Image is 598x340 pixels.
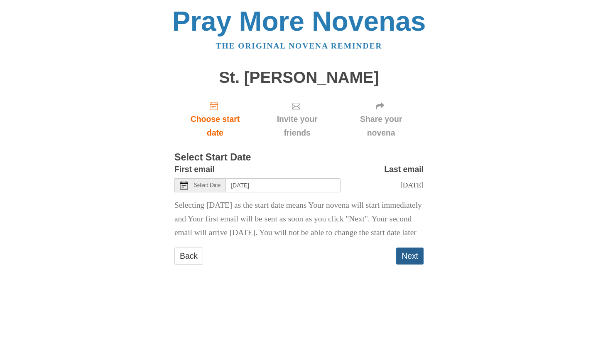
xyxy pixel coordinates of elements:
[264,112,330,140] span: Invite your friends
[174,163,215,176] label: First email
[216,41,382,50] a: The original novena reminder
[174,152,424,163] h3: Select Start Date
[400,181,424,189] span: [DATE]
[396,248,424,265] button: Next
[172,6,426,36] a: Pray More Novenas
[174,248,203,265] a: Back
[384,163,424,176] label: Last email
[174,69,424,87] h1: St. [PERSON_NAME]
[183,112,248,140] span: Choose start date
[226,178,341,192] input: Use the arrow keys to pick a date
[338,95,424,144] div: Click "Next" to confirm your start date first.
[194,182,221,188] span: Select Date
[256,95,338,144] div: Click "Next" to confirm your start date first.
[174,95,256,144] a: Choose start date
[347,112,415,140] span: Share your novena
[174,199,424,240] p: Selecting [DATE] as the start date means Your novena will start immediately and Your first email ...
